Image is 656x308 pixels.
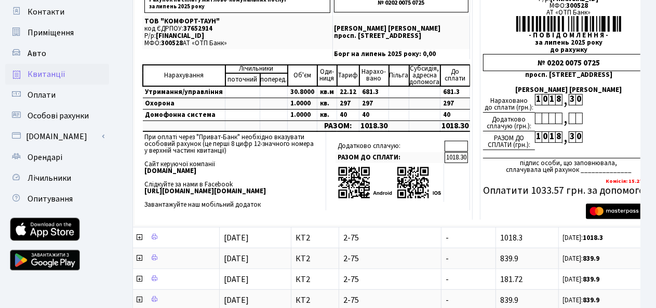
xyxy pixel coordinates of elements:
[28,110,89,122] span: Особові рахунки
[144,186,266,196] b: [URL][DOMAIN_NAME][DOMAIN_NAME]
[483,47,654,53] div: до рахунку
[5,43,109,64] a: Авто
[337,65,359,86] td: Тариф
[562,131,569,143] div: ,
[334,33,468,39] p: просп. [STREET_ADDRESS]
[483,54,654,71] div: № 0202 0075 0725
[483,72,654,78] div: просп. [STREET_ADDRESS]
[446,274,449,285] span: -
[317,98,337,109] td: кв.
[28,89,56,101] span: Оплати
[156,31,204,41] span: [FINANCIAL_ID]
[566,1,588,10] span: 300528
[500,253,518,264] span: 839.9
[483,3,654,9] div: МФО:
[296,275,334,284] span: КТ2
[28,69,65,80] span: Квитанції
[586,204,651,219] img: Masterpass
[5,2,109,22] a: Контакти
[142,132,326,210] td: При оплаті через "Приват-Банк" необхідно вказувати особовий рахунок (це перші 8 цифр 12-значного ...
[483,131,535,150] div: РАЗОМ ДО СПЛАТИ (грн.):
[143,86,225,98] td: Утримання/управління
[446,232,449,244] span: -
[5,126,109,147] a: [DOMAIN_NAME]
[575,131,582,143] div: 0
[583,275,600,284] b: 839.9
[343,275,437,284] span: 2-75
[500,274,523,285] span: 181.72
[144,33,330,39] p: Р/р:
[583,233,604,243] b: 1018.3
[317,120,359,131] td: РАЗОМ:
[28,172,71,184] span: Лічильники
[359,98,389,109] td: 297
[483,184,654,197] h5: Оплатити 1033.57 грн. за допомогою:
[143,109,225,120] td: Домофонна система
[296,234,334,242] span: КТ2
[555,94,562,105] div: 8
[535,94,542,105] div: 1
[336,152,444,163] td: РАЗОМ ДО СПЛАТИ:
[359,109,389,120] td: 40
[5,147,109,168] a: Орендарі
[542,94,548,105] div: 0
[28,6,64,18] span: Контакти
[28,48,46,59] span: Авто
[445,152,468,163] td: 1018.30
[563,254,600,263] small: [DATE]:
[337,98,359,109] td: 297
[144,40,330,47] p: МФО: АТ «ОТП Банк»
[483,32,654,39] div: - П О В І Д О М Л Е Н Н Я -
[336,141,444,152] td: Додатково сплачую:
[144,25,330,32] p: код ЄДРПОУ:
[606,177,654,185] b: Комісія: 15.27 грн.
[337,86,359,98] td: 22.12
[225,73,260,86] td: поточний
[575,94,582,105] div: 0
[440,98,470,109] td: 297
[446,253,449,264] span: -
[5,85,109,105] a: Оплати
[440,109,470,120] td: 40
[5,22,109,43] a: Приміщення
[500,294,518,306] span: 839.9
[562,113,569,125] div: ,
[483,158,654,173] div: підпис особи, що заповнювала, сплачувала цей рахунок ______________
[224,294,249,306] span: [DATE]
[555,131,562,143] div: 8
[224,274,249,285] span: [DATE]
[288,86,317,98] td: 30.8000
[5,105,109,126] a: Особові рахунки
[359,86,389,98] td: 681.3
[440,120,470,131] td: 1018.30
[224,232,249,244] span: [DATE]
[5,168,109,189] a: Лічильники
[389,65,409,86] td: Пільга
[483,87,654,93] div: [PERSON_NAME] [PERSON_NAME]
[563,275,600,284] small: [DATE]:
[288,98,317,109] td: 1.0000
[143,65,225,86] td: Нарахування
[296,296,334,304] span: КТ2
[343,234,437,242] span: 2-75
[338,166,441,199] img: apps-qrcodes.png
[409,65,440,86] td: Субсидія, адресна допомога
[569,94,575,105] div: 3
[569,131,575,143] div: 3
[317,86,337,98] td: кв.м
[535,131,542,143] div: 1
[483,113,535,131] div: Додатково сплачую (грн.):
[183,24,212,33] span: 37652914
[440,65,470,86] td: До cплати
[28,152,62,163] span: Орендарі
[563,233,604,243] small: [DATE]:
[260,73,288,86] td: поперед.
[563,296,600,305] small: [DATE]:
[359,65,389,86] td: Нарахо- вано
[562,94,569,106] div: ,
[143,98,225,109] td: Охорона
[5,189,109,209] a: Опитування
[161,38,183,48] span: 300528
[542,131,548,143] div: 0
[28,27,74,38] span: Приміщення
